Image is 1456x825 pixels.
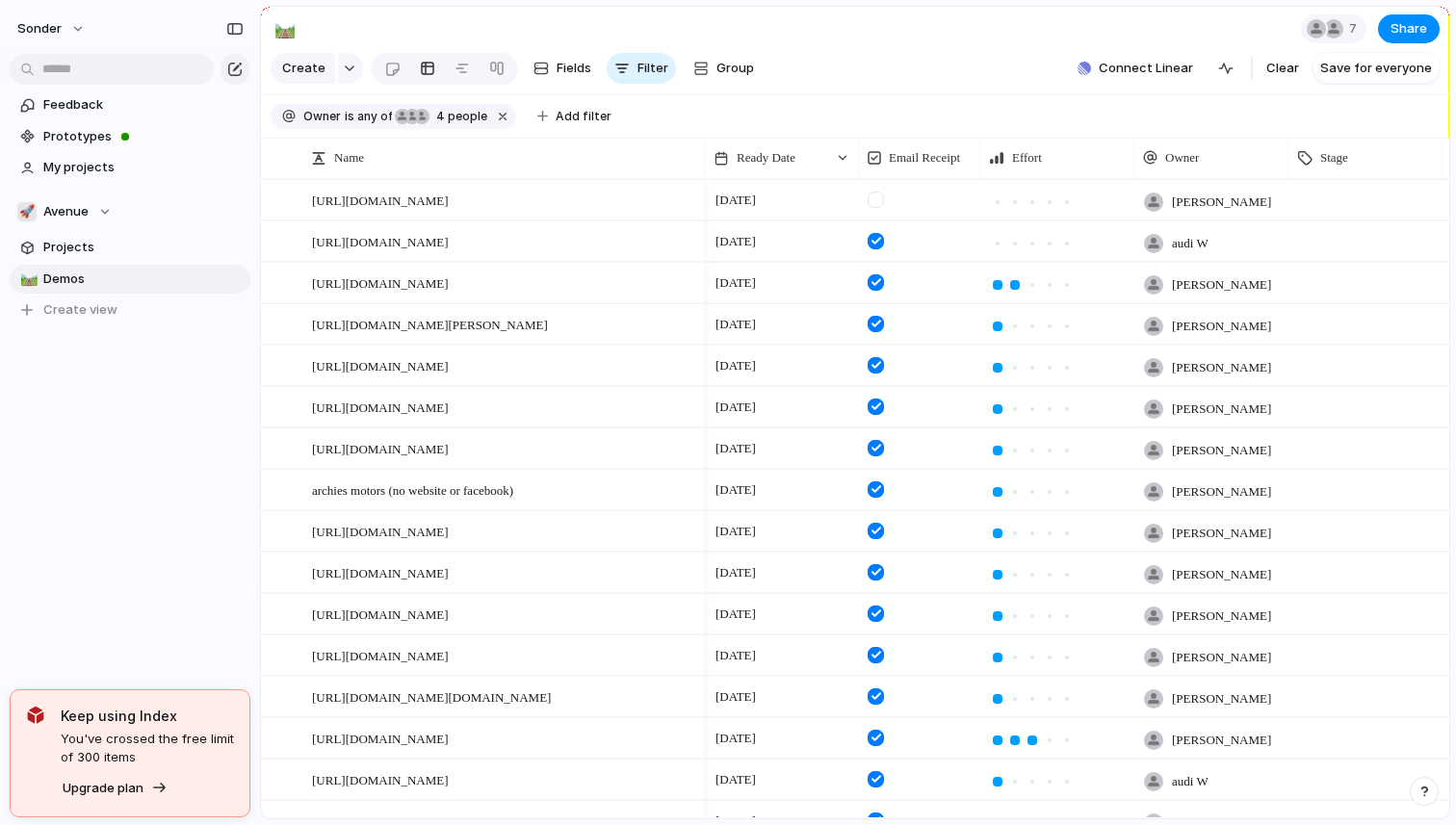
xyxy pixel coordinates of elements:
[526,53,599,84] button: Fields
[711,603,761,626] span: [DATE]
[394,106,491,127] button: 4 people
[10,265,250,294] a: 🛤️Demos
[312,189,449,211] span: [URL][DOMAIN_NAME]
[1172,193,1271,212] span: [PERSON_NAME]
[312,561,449,583] span: [URL][DOMAIN_NAME]
[312,354,449,376] span: [URL][DOMAIN_NAME]
[17,270,37,289] button: 🛤️
[61,730,234,767] span: You've crossed the free limit of 300 items
[17,19,62,39] span: sonder
[711,520,761,543] span: [DATE]
[312,685,551,708] span: [URL][DOMAIN_NAME][DOMAIN_NAME]
[43,300,117,320] span: Create view
[10,233,250,262] a: Projects
[312,230,449,252] span: [URL][DOMAIN_NAME]
[430,108,487,125] span: people
[1259,53,1307,84] button: Clear
[1172,275,1271,295] span: [PERSON_NAME]
[312,768,449,790] span: [URL][DOMAIN_NAME]
[312,313,548,335] span: [URL][DOMAIN_NAME][PERSON_NAME]
[43,95,244,115] span: Feedback
[1172,234,1209,253] span: audi W
[1070,54,1201,83] button: Connect Linear
[711,396,761,419] span: [DATE]
[341,106,396,127] button: isany of
[711,478,761,502] span: [DATE]
[1378,14,1440,43] button: Share
[711,768,761,791] span: [DATE]
[10,90,250,119] a: Feedback
[1313,53,1440,84] button: Save for everyone
[274,15,296,41] div: 🛤️
[711,644,761,667] span: [DATE]
[1172,524,1271,543] span: [PERSON_NAME]
[557,59,591,78] span: Fields
[1172,731,1271,750] span: [PERSON_NAME]
[303,108,341,125] span: Owner
[1349,19,1363,39] span: 7
[43,202,89,221] span: Avenue
[526,103,623,130] button: Add filter
[43,158,244,177] span: My projects
[10,153,250,182] a: My projects
[607,53,676,84] button: Filter
[1099,59,1193,78] span: Connect Linear
[43,270,244,289] span: Demos
[716,59,754,78] span: Group
[711,685,761,709] span: [DATE]
[17,202,37,221] div: 🚀
[737,148,795,168] span: Ready Date
[711,230,761,253] span: [DATE]
[345,108,354,125] span: is
[63,779,143,798] span: Upgrade plan
[637,59,668,78] span: Filter
[334,148,364,168] span: Name
[684,53,764,84] button: Group
[270,13,300,44] button: 🛤️
[1391,19,1427,39] span: Share
[312,644,449,666] span: [URL][DOMAIN_NAME]
[43,127,244,146] span: Prototypes
[1172,606,1271,626] span: [PERSON_NAME]
[10,296,250,324] button: Create view
[312,520,449,542] span: [URL][DOMAIN_NAME]
[9,13,95,44] button: sonder
[312,271,449,294] span: [URL][DOMAIN_NAME]
[711,271,761,295] span: [DATE]
[711,727,761,750] span: [DATE]
[354,108,392,125] span: any of
[711,313,761,336] span: [DATE]
[271,53,335,84] button: Create
[1266,59,1299,78] span: Clear
[282,59,325,78] span: Create
[1172,400,1271,419] span: [PERSON_NAME]
[57,775,173,802] button: Upgrade plan
[430,109,448,123] span: 4
[556,108,611,125] span: Add filter
[1172,689,1271,709] span: [PERSON_NAME]
[10,122,250,151] a: Prototypes
[312,727,449,749] span: [URL][DOMAIN_NAME]
[312,603,449,625] span: [URL][DOMAIN_NAME]
[1012,148,1042,168] span: Effort
[1165,148,1199,168] span: Owner
[312,437,449,459] span: [URL][DOMAIN_NAME]
[711,437,761,460] span: [DATE]
[1172,648,1271,667] span: [PERSON_NAME]
[1320,148,1348,168] span: Stage
[10,197,250,226] button: 🚀Avenue
[1172,441,1271,460] span: [PERSON_NAME]
[312,396,449,418] span: [URL][DOMAIN_NAME]
[1172,317,1271,336] span: [PERSON_NAME]
[1172,772,1209,791] span: audi W
[1172,482,1271,502] span: [PERSON_NAME]
[1172,358,1271,377] span: [PERSON_NAME]
[312,478,513,501] span: archies motors (no website or facebook)
[43,238,244,257] span: Projects
[61,706,234,726] span: Keep using Index
[711,189,761,212] span: [DATE]
[711,561,761,584] span: [DATE]
[889,148,960,168] span: Email Receipt
[1320,59,1432,78] span: Save for everyone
